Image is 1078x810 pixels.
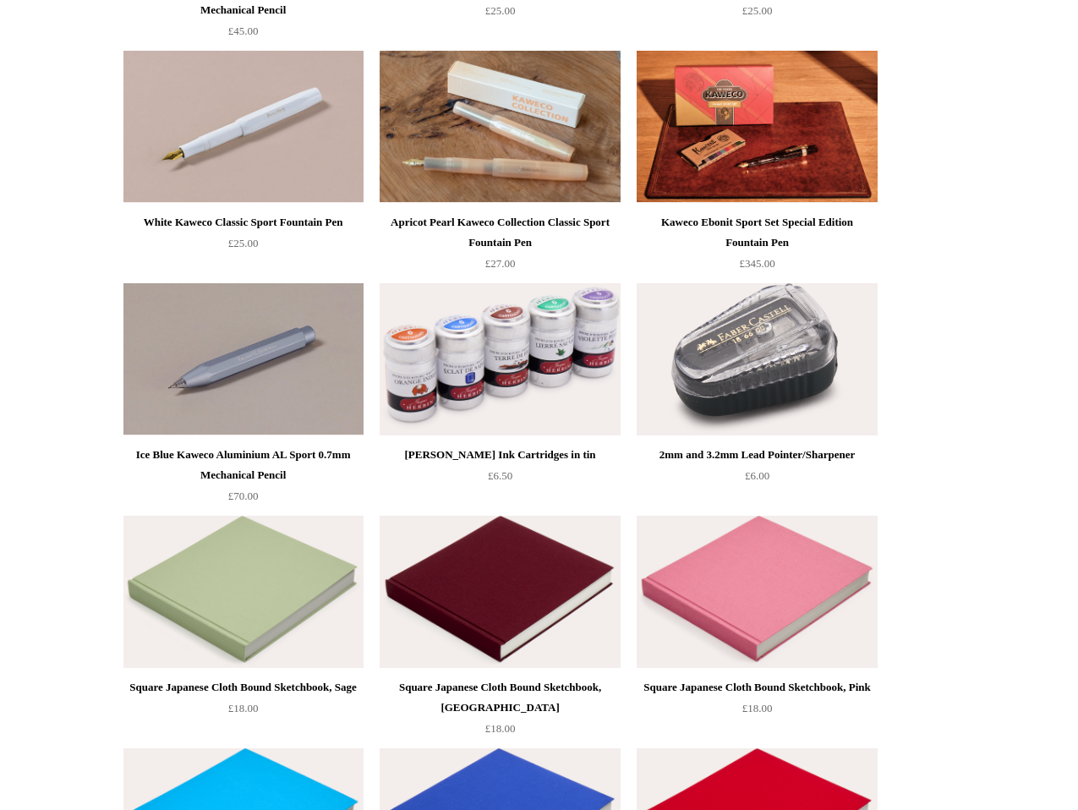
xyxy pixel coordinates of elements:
[228,237,259,249] span: £25.00
[742,702,773,714] span: £18.00
[380,445,620,514] a: [PERSON_NAME] Ink Cartridges in tin £6.50
[380,677,620,747] a: Square Japanese Cloth Bound Sketchbook, [GEOGRAPHIC_DATA] £18.00
[641,677,873,698] div: Square Japanese Cloth Bound Sketchbook, Pink
[637,516,877,668] img: Square Japanese Cloth Bound Sketchbook, Pink
[128,445,359,485] div: Ice Blue Kaweco Aluminium AL Sport 0.7mm Mechanical Pencil
[745,469,769,482] span: £6.00
[228,702,259,714] span: £18.00
[384,212,616,253] div: Apricot Pearl Kaweco Collection Classic Sport Fountain Pen
[123,677,364,747] a: Square Japanese Cloth Bound Sketchbook, Sage £18.00
[739,257,774,270] span: £345.00
[637,516,877,668] a: Square Japanese Cloth Bound Sketchbook, Pink Square Japanese Cloth Bound Sketchbook, Pink
[228,25,259,37] span: £45.00
[380,516,620,668] a: Square Japanese Cloth Bound Sketchbook, Bordeaux Square Japanese Cloth Bound Sketchbook, Bordeaux
[123,51,364,203] img: White Kaweco Classic Sport Fountain Pen
[128,212,359,233] div: White Kaweco Classic Sport Fountain Pen
[384,677,616,718] div: Square Japanese Cloth Bound Sketchbook, [GEOGRAPHIC_DATA]
[380,212,620,282] a: Apricot Pearl Kaweco Collection Classic Sport Fountain Pen £27.00
[128,677,359,698] div: Square Japanese Cloth Bound Sketchbook, Sage
[380,283,620,435] a: J. Herbin Ink Cartridges in tin J. Herbin Ink Cartridges in tin
[228,490,259,502] span: £70.00
[380,283,620,435] img: J. Herbin Ink Cartridges in tin
[123,445,364,514] a: Ice Blue Kaweco Aluminium AL Sport 0.7mm Mechanical Pencil £70.00
[637,445,877,514] a: 2mm and 3.2mm Lead Pointer/Sharpener £6.00
[123,283,364,435] img: Ice Blue Kaweco Aluminium AL Sport 0.7mm Mechanical Pencil
[123,516,364,668] a: Square Japanese Cloth Bound Sketchbook, Sage Square Japanese Cloth Bound Sketchbook, Sage
[488,469,512,482] span: £6.50
[485,257,516,270] span: £27.00
[123,283,364,435] a: Ice Blue Kaweco Aluminium AL Sport 0.7mm Mechanical Pencil Ice Blue Kaweco Aluminium AL Sport 0.7...
[123,516,364,668] img: Square Japanese Cloth Bound Sketchbook, Sage
[380,51,620,203] a: Apricot Pearl Kaweco Collection Classic Sport Fountain Pen Apricot Pearl Kaweco Collection Classi...
[637,51,877,203] img: Kaweco Ebonit Sport Set Special Edition Fountain Pen
[637,283,877,435] a: 2mm and 3.2mm Lead Pointer/Sharpener 2mm and 3.2mm Lead Pointer/Sharpener
[380,51,620,203] img: Apricot Pearl Kaweco Collection Classic Sport Fountain Pen
[380,516,620,668] img: Square Japanese Cloth Bound Sketchbook, Bordeaux
[742,4,773,17] span: £25.00
[637,212,877,282] a: Kaweco Ebonit Sport Set Special Edition Fountain Pen £345.00
[485,4,516,17] span: £25.00
[123,51,364,203] a: White Kaweco Classic Sport Fountain Pen White Kaweco Classic Sport Fountain Pen
[641,212,873,253] div: Kaweco Ebonit Sport Set Special Edition Fountain Pen
[637,283,877,435] img: 2mm and 3.2mm Lead Pointer/Sharpener
[637,677,877,747] a: Square Japanese Cloth Bound Sketchbook, Pink £18.00
[384,445,616,465] div: [PERSON_NAME] Ink Cartridges in tin
[641,445,873,465] div: 2mm and 3.2mm Lead Pointer/Sharpener
[485,722,516,735] span: £18.00
[637,51,877,203] a: Kaweco Ebonit Sport Set Special Edition Fountain Pen Kaweco Ebonit Sport Set Special Edition Foun...
[123,212,364,282] a: White Kaweco Classic Sport Fountain Pen £25.00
